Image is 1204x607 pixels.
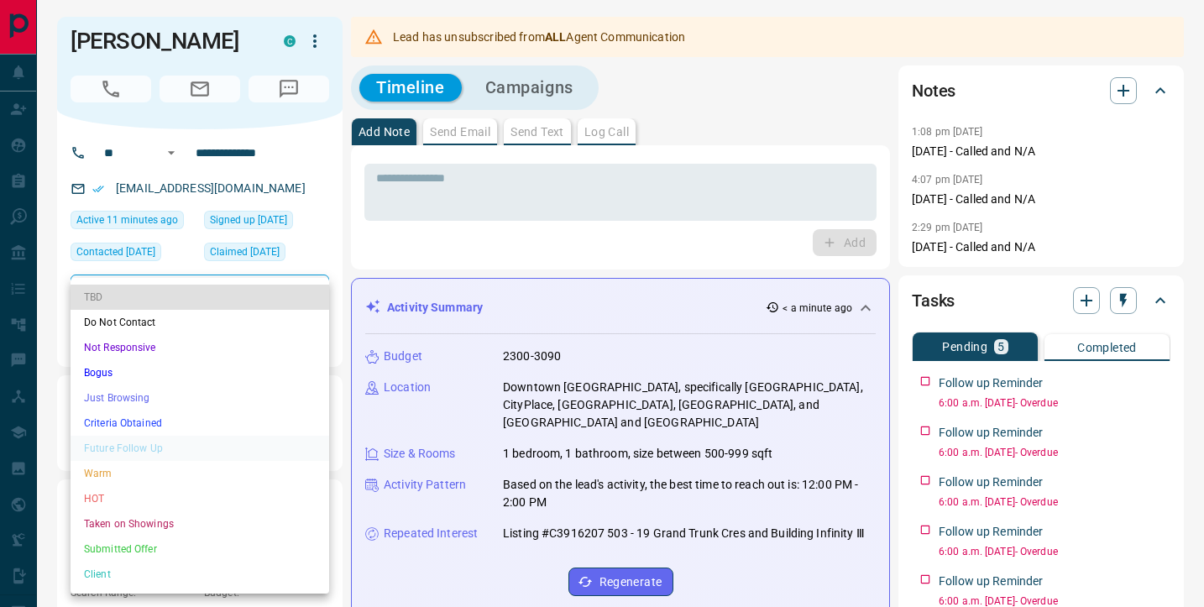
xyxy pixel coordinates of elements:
li: Submitted Offer [71,536,329,562]
li: Bogus [71,360,329,385]
li: Client [71,562,329,587]
li: Taken on Showings [71,511,329,536]
li: Just Browsing [71,385,329,411]
li: TBD [71,285,329,310]
li: Criteria Obtained [71,411,329,436]
li: Not Responsive [71,335,329,360]
li: Warm [71,461,329,486]
li: HOT [71,486,329,511]
li: Do Not Contact [71,310,329,335]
